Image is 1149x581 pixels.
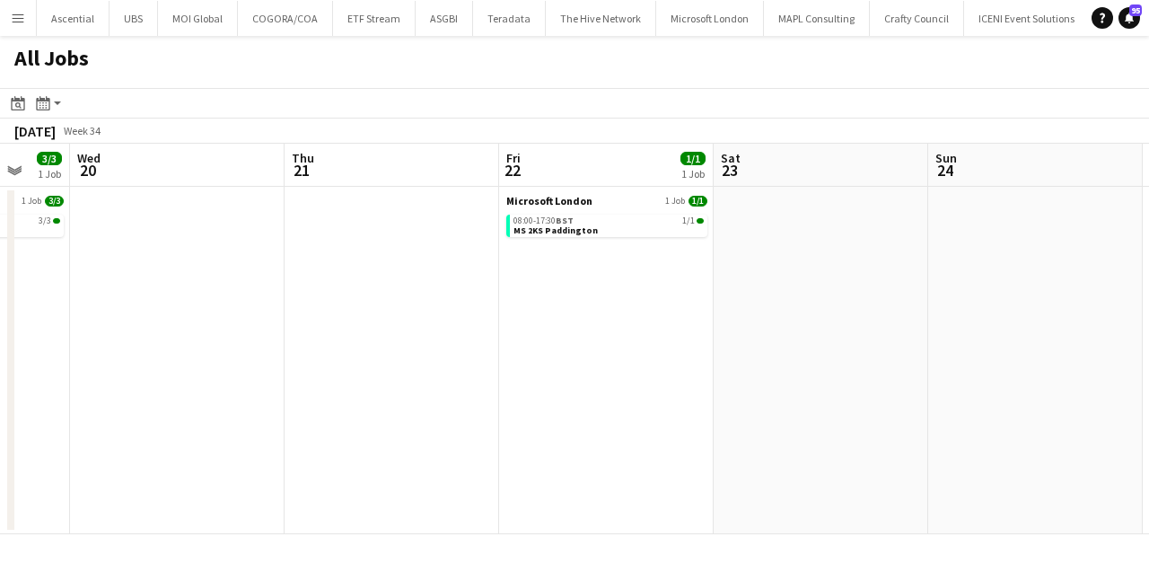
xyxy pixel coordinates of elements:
span: 20 [75,160,101,180]
span: Fri [506,150,521,166]
span: Wed [77,150,101,166]
button: MOI Global [158,1,238,36]
span: Sat [721,150,741,166]
div: [DATE] [14,122,56,140]
span: 3/3 [39,216,51,225]
div: Microsoft London1 Job1/108:00-17:30BST1/1MS 2KS Paddington [506,194,707,241]
span: MS 2KS Paddington [513,224,598,236]
span: 3/3 [37,152,62,165]
span: Microsoft London [506,194,592,207]
a: 08:00-17:30BST1/1MS 2KS Paddington [513,215,704,235]
span: Week 34 [59,124,104,137]
a: 95 [1118,7,1140,29]
span: 21 [289,160,314,180]
span: 1/1 [682,216,695,225]
button: ETF Stream [333,1,416,36]
span: 95 [1129,4,1142,16]
span: Sun [935,150,957,166]
span: 1/1 [697,218,704,224]
span: BST [556,215,574,226]
button: ASGBI [416,1,473,36]
span: 1 Job [665,196,685,207]
span: 1 Job [22,196,41,207]
span: 3/3 [53,218,60,224]
div: 1 Job [681,167,705,180]
button: UBS [110,1,158,36]
button: MAPL Consulting [764,1,870,36]
span: Thu [292,150,314,166]
span: 08:00-17:30 [513,216,574,225]
span: 24 [933,160,957,180]
button: The Hive Network [546,1,656,36]
span: 1/1 [680,152,706,165]
button: COGORA/COA [238,1,333,36]
span: 23 [718,160,741,180]
button: Teradata [473,1,546,36]
span: 1/1 [689,196,707,207]
span: 3/3 [45,196,64,207]
button: Crafty Council [870,1,964,36]
button: Microsoft London [656,1,764,36]
button: Ascential [37,1,110,36]
button: ICENI Event Solutions [964,1,1090,36]
a: Microsoft London1 Job1/1 [506,194,707,207]
span: 22 [504,160,521,180]
div: 1 Job [38,167,61,180]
